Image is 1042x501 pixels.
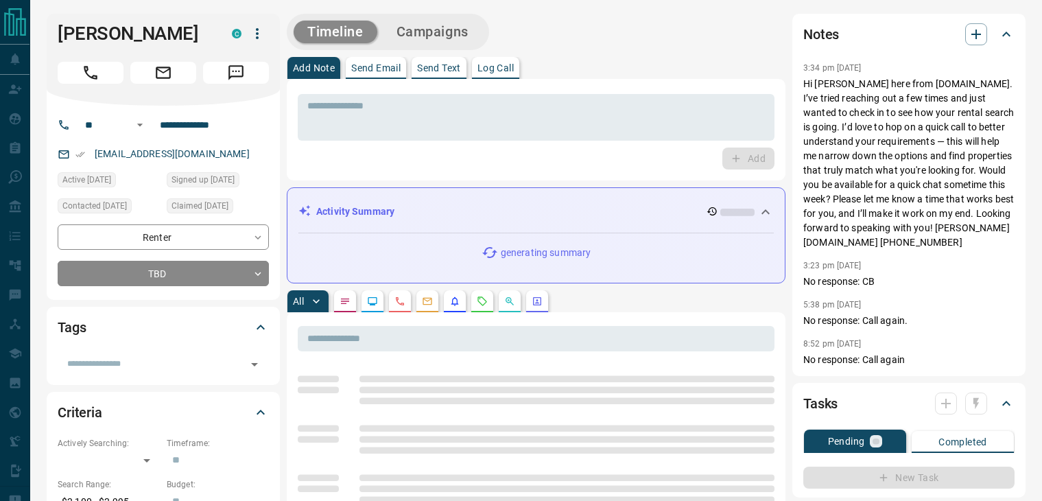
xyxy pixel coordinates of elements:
[504,296,515,307] svg: Opportunities
[58,401,102,423] h2: Criteria
[130,62,196,84] span: Email
[132,117,148,133] button: Open
[167,198,269,218] div: Sun Jul 13 2025
[62,173,111,187] span: Active [DATE]
[58,261,269,286] div: TBD
[803,23,839,45] h2: Notes
[58,224,269,250] div: Renter
[803,393,838,415] h2: Tasks
[171,199,228,213] span: Claimed [DATE]
[293,63,335,73] p: Add Note
[203,62,269,84] span: Message
[95,148,250,159] a: [EMAIL_ADDRESS][DOMAIN_NAME]
[351,63,401,73] p: Send Email
[58,316,86,338] h2: Tags
[340,296,351,307] svg: Notes
[803,353,1015,367] p: No response: Call again
[803,387,1015,420] div: Tasks
[58,62,123,84] span: Call
[62,199,127,213] span: Contacted [DATE]
[394,296,405,307] svg: Calls
[532,296,543,307] svg: Agent Actions
[367,296,378,307] svg: Lead Browsing Activity
[245,355,264,374] button: Open
[232,29,241,38] div: condos.ca
[803,18,1015,51] div: Notes
[167,437,269,450] p: Timeframe:
[803,77,1015,250] p: Hi [PERSON_NAME] here from [DOMAIN_NAME]. I’ve tried reaching out a few times and just wanted to ...
[422,296,433,307] svg: Emails
[417,63,461,73] p: Send Text
[58,172,160,191] div: Thu Aug 14 2025
[803,314,1015,328] p: No response: Call again.
[298,199,774,224] div: Activity Summary
[477,296,488,307] svg: Requests
[167,478,269,491] p: Budget:
[58,311,269,344] div: Tags
[803,300,862,310] p: 5:38 pm [DATE]
[803,339,862,349] p: 8:52 pm [DATE]
[828,436,865,446] p: Pending
[58,198,160,218] div: Tue Jul 15 2025
[477,63,514,73] p: Log Call
[501,246,591,260] p: generating summary
[58,478,160,491] p: Search Range:
[383,21,482,43] button: Campaigns
[293,296,304,306] p: All
[803,275,1015,289] p: No response: CB
[294,21,377,43] button: Timeline
[58,396,269,429] div: Criteria
[938,437,987,447] p: Completed
[803,261,862,270] p: 3:23 pm [DATE]
[75,150,85,159] svg: Email Verified
[167,172,269,191] div: Sun Jul 13 2025
[171,173,235,187] span: Signed up [DATE]
[58,23,211,45] h1: [PERSON_NAME]
[316,205,394,219] p: Activity Summary
[449,296,460,307] svg: Listing Alerts
[803,63,862,73] p: 3:34 pm [DATE]
[58,437,160,450] p: Actively Searching:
